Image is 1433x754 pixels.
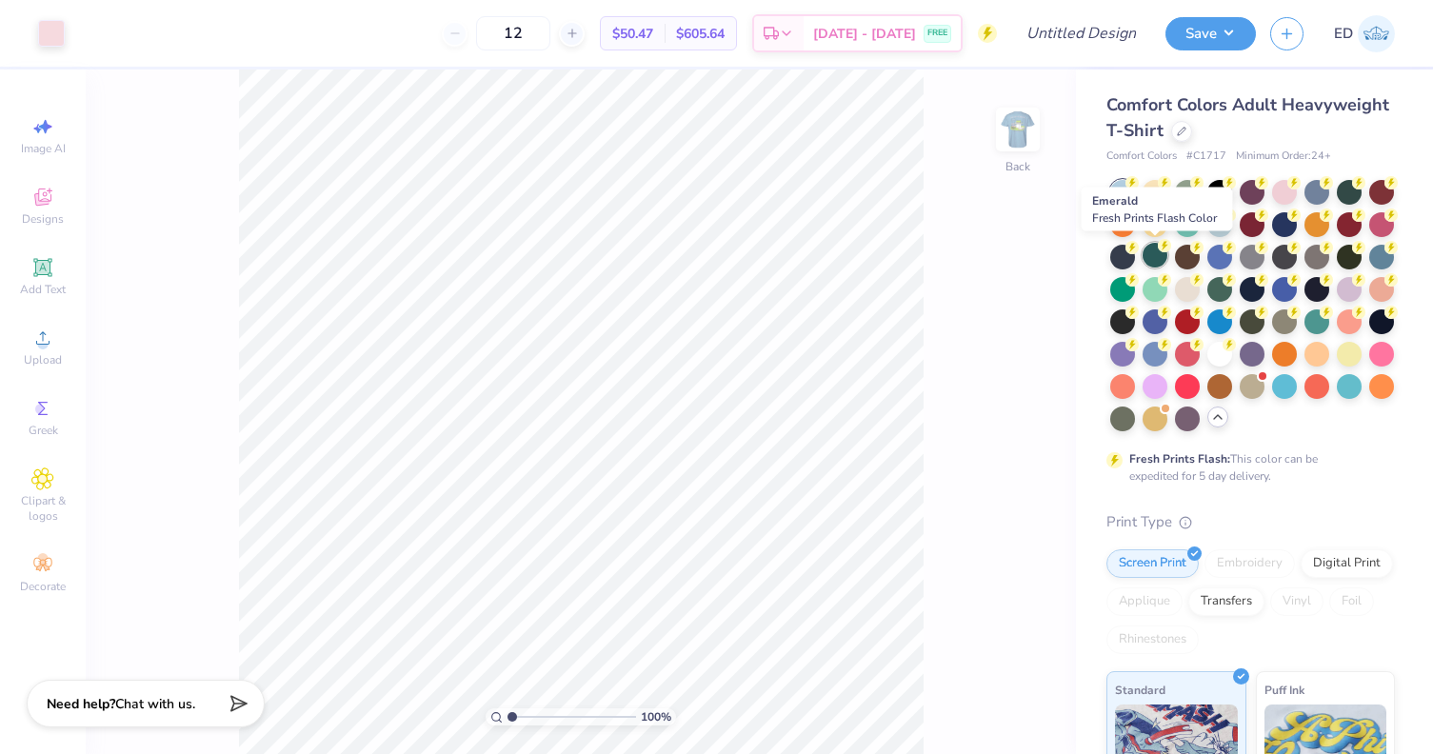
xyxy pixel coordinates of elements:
span: Puff Ink [1264,680,1304,700]
div: Embroidery [1204,549,1295,578]
input: Untitled Design [1011,14,1151,52]
span: $50.47 [612,24,653,44]
span: Decorate [20,579,66,594]
span: Minimum Order: 24 + [1236,149,1331,165]
strong: Need help? [47,695,115,713]
span: # C1717 [1186,149,1226,165]
span: Image AI [21,141,66,156]
div: Transfers [1188,587,1264,616]
span: 100 % [641,708,671,725]
span: Greek [29,423,58,438]
div: Vinyl [1270,587,1324,616]
span: [DATE] - [DATE] [813,24,916,44]
div: Back [1005,158,1030,175]
div: Applique [1106,587,1183,616]
span: FREE [927,27,947,40]
span: Comfort Colors Adult Heavyweight T-Shirt [1106,93,1389,142]
input: – – [476,16,550,50]
span: Clipart & logos [10,493,76,524]
a: ED [1334,15,1395,52]
div: Screen Print [1106,549,1199,578]
span: Add Text [20,282,66,297]
span: Chat with us. [115,695,195,713]
span: $605.64 [676,24,725,44]
span: Standard [1115,680,1165,700]
button: Save [1165,17,1256,50]
div: Print Type [1106,511,1395,533]
span: Designs [22,211,64,227]
div: This color can be expedited for 5 day delivery. [1129,450,1363,485]
div: Emerald [1082,188,1233,231]
img: Back [999,110,1037,149]
span: Comfort Colors [1106,149,1177,165]
span: Fresh Prints Flash Color [1092,210,1217,226]
span: ED [1334,23,1353,45]
img: Emily Depew [1358,15,1395,52]
strong: Fresh Prints Flash: [1129,451,1230,466]
span: Upload [24,352,62,367]
div: Foil [1329,587,1374,616]
div: Digital Print [1301,549,1393,578]
div: Rhinestones [1106,625,1199,654]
